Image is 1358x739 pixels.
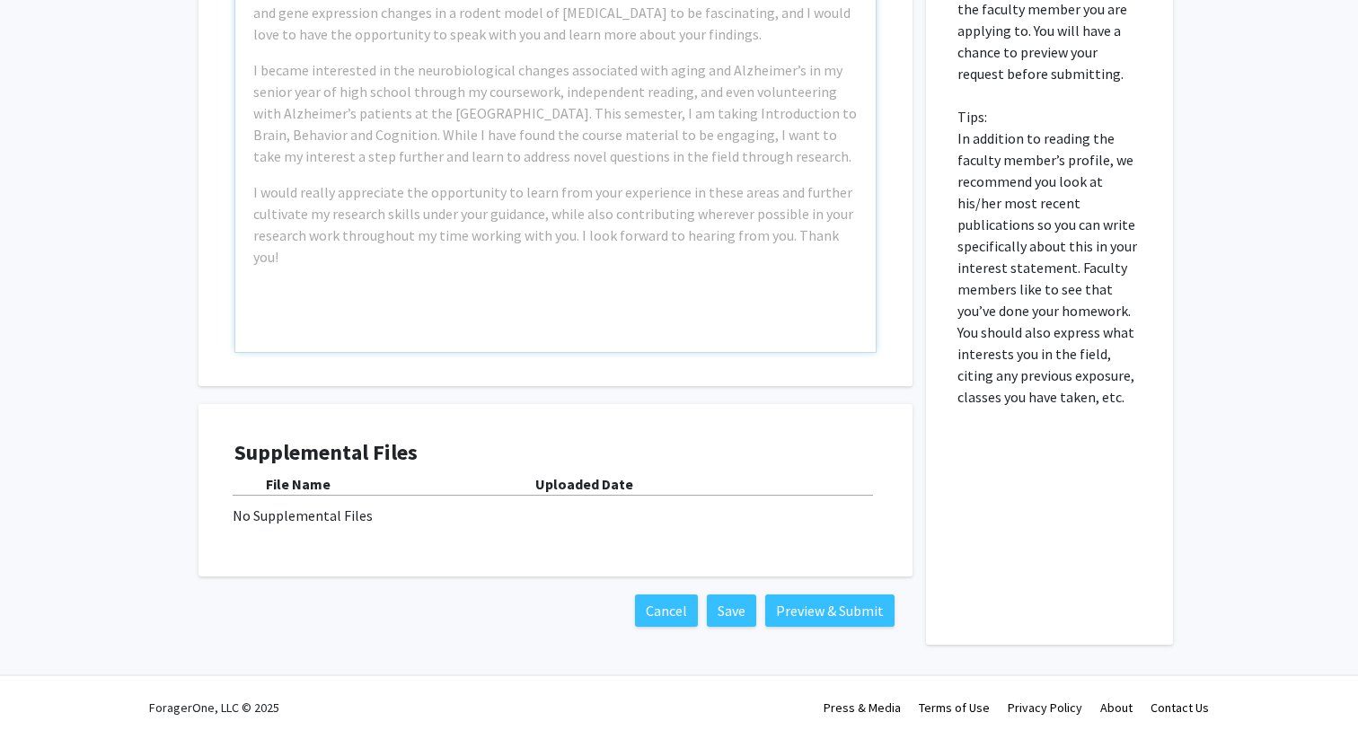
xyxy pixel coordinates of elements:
[234,440,877,466] h4: Supplemental Files
[1008,699,1082,716] a: Privacy Policy
[253,181,858,268] p: I would really appreciate the opportunity to learn from your experience in these areas and furthe...
[266,475,331,493] b: File Name
[13,658,76,726] iframe: Chat
[1100,699,1133,716] a: About
[707,594,756,627] button: Save
[535,475,633,493] b: Uploaded Date
[149,676,279,739] div: ForagerOne, LLC © 2025
[233,505,878,526] div: No Supplemental Files
[1151,699,1209,716] a: Contact Us
[635,594,698,627] button: Cancel
[919,699,990,716] a: Terms of Use
[824,699,901,716] a: Press & Media
[253,59,858,167] p: I became interested in the neurobiological changes associated with aging and Alzheimer’s in my se...
[765,594,895,627] button: Preview & Submit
